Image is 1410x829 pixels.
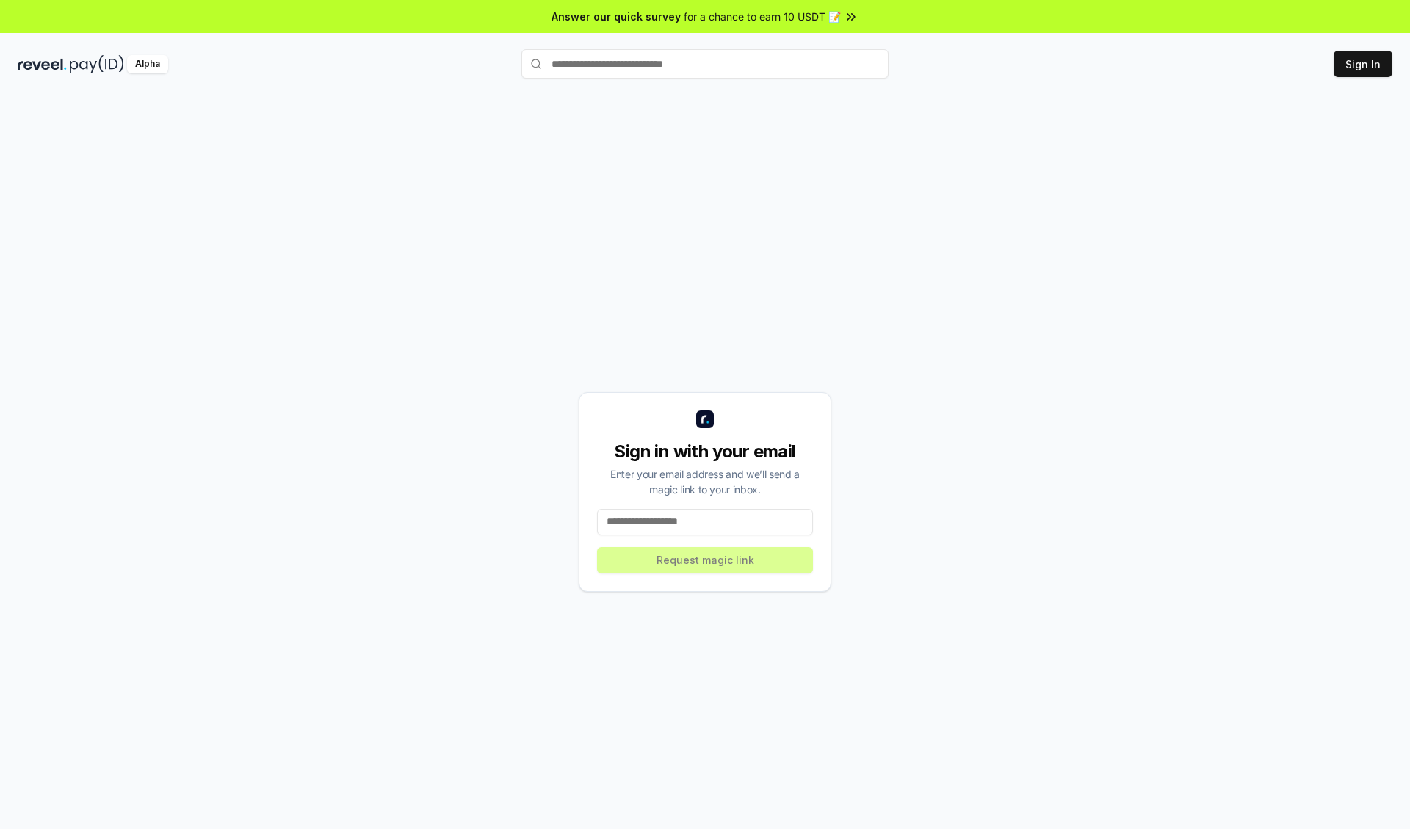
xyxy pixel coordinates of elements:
img: reveel_dark [18,55,67,73]
img: logo_small [696,410,714,428]
div: Enter your email address and we’ll send a magic link to your inbox. [597,466,813,497]
div: Sign in with your email [597,440,813,463]
img: pay_id [70,55,124,73]
button: Sign In [1334,51,1392,77]
span: for a chance to earn 10 USDT 📝 [684,9,841,24]
span: Answer our quick survey [552,9,681,24]
div: Alpha [127,55,168,73]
